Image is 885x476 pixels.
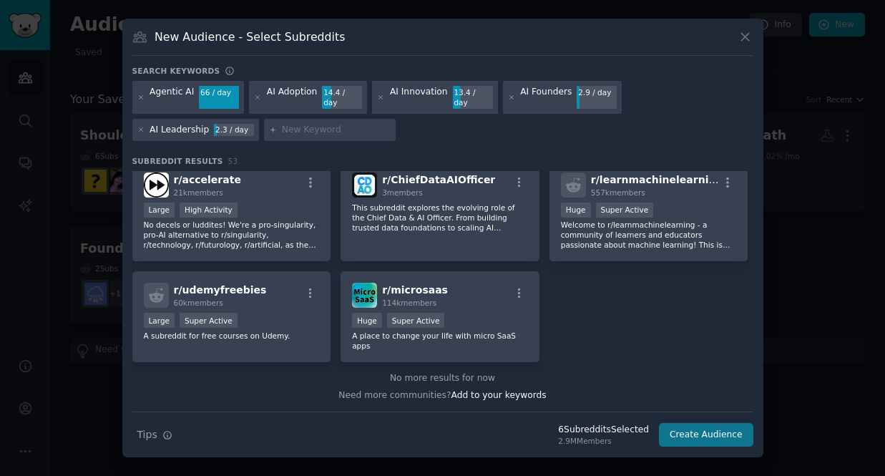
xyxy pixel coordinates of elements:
[453,86,493,109] div: 13.4 / day
[596,203,654,218] div: Super Active
[137,427,157,442] span: Tips
[352,331,528,351] p: A place to change your life with micro SaaS apps
[558,424,649,437] div: 6 Subreddit s Selected
[390,86,448,109] div: AI Innovation
[352,203,528,233] p: This subreddit explores the evolving role of the Chief Data & AI Officer. From building trusted d...
[382,298,436,307] span: 114k members
[561,220,737,250] p: Welcome to r/learnmachinelearning - a community of learners and educators passionate about machin...
[144,331,320,341] p: A subreddit for free courses on Udemy.
[561,203,591,218] div: Huge
[591,174,723,185] span: r/ learnmachinelearning
[132,66,220,76] h3: Search keywords
[214,124,254,137] div: 2.3 / day
[382,284,448,296] span: r/ microsaas
[174,298,223,307] span: 60k members
[174,174,241,185] span: r/ accelerate
[180,313,238,328] div: Super Active
[155,29,345,44] h3: New Audience - Select Subreddits
[282,124,391,137] input: New Keyword
[180,203,238,218] div: High Activity
[144,313,175,328] div: Large
[132,384,753,402] div: Need more communities?
[132,372,753,385] div: No more results for now
[577,86,617,99] div: 2.9 / day
[228,157,238,165] span: 53
[520,86,572,109] div: AI Founders
[558,436,649,446] div: 2.9M Members
[591,188,645,197] span: 557k members
[322,86,362,109] div: 14.4 / day
[144,203,175,218] div: Large
[352,283,377,308] img: microsaas
[451,390,547,400] span: Add to your keywords
[144,220,320,250] p: No decels or luddites! We're a pro-singularity, pro-AI alternative to r/singularity, r/technology...
[132,422,177,447] button: Tips
[174,188,223,197] span: 21k members
[150,86,194,109] div: Agentic AI
[199,86,239,99] div: 66 / day
[144,173,169,198] img: accelerate
[267,86,318,109] div: AI Adoption
[387,313,445,328] div: Super Active
[659,423,753,447] button: Create Audience
[352,173,377,198] img: ChiefDataAIOfficer
[382,174,495,185] span: r/ ChiefDataAIOfficer
[352,313,382,328] div: Huge
[132,156,223,166] span: Subreddit Results
[382,188,423,197] span: 3 members
[150,124,209,137] div: AI Leadership
[174,284,267,296] span: r/ udemyfreebies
